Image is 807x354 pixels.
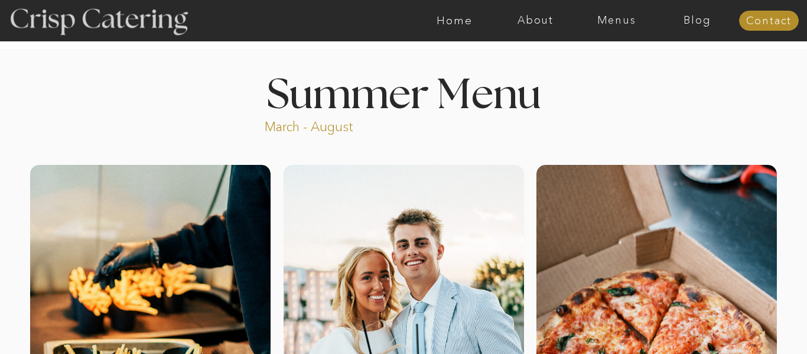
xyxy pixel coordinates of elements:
a: Blog [657,15,738,27]
h1: Summer Menu [239,75,568,110]
a: Menus [576,15,657,27]
a: About [495,15,576,27]
a: Home [414,15,495,27]
p: March - August [265,118,427,132]
a: Contact [739,15,799,27]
